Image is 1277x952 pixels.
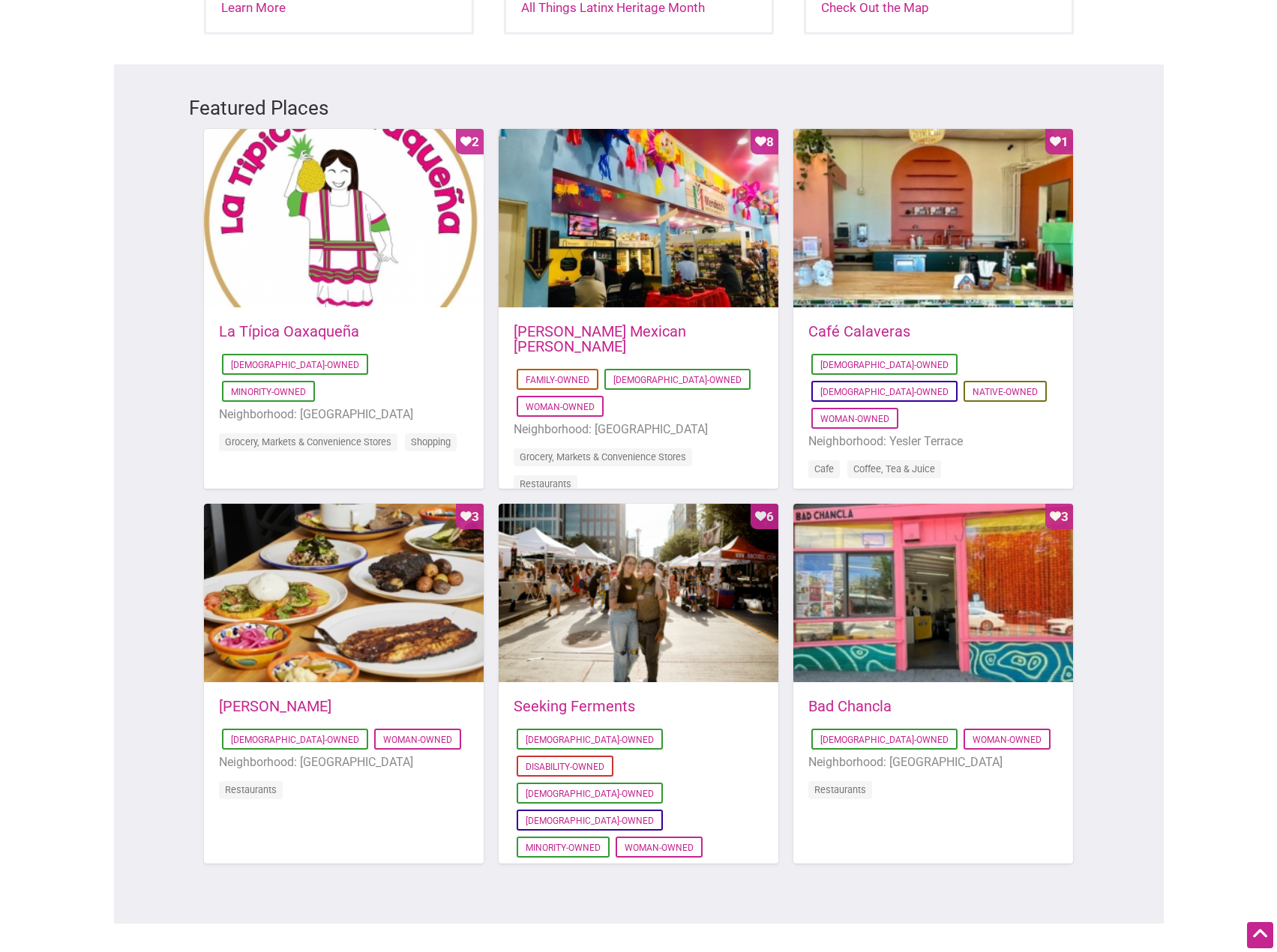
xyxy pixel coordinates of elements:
li: Neighborhood: [GEOGRAPHIC_DATA] [219,753,469,772]
a: Woman-Owned [383,735,452,745]
a: [DEMOGRAPHIC_DATA]-Owned [231,735,359,745]
a: Disability-Owned [526,762,604,772]
a: [PERSON_NAME] [219,697,331,715]
a: Woman-Owned [820,414,889,424]
a: Bad Chancla [808,697,892,715]
a: [DEMOGRAPHIC_DATA]-Owned [820,735,949,745]
a: [DEMOGRAPHIC_DATA]-Owned [526,816,654,826]
li: Neighborhood: [GEOGRAPHIC_DATA] [808,753,1058,772]
a: [DEMOGRAPHIC_DATA]-Owned [526,789,654,799]
a: Shopping [411,436,451,448]
a: Restaurants [520,478,571,489]
a: Coffee, Tea & Juice [853,463,935,475]
a: Café Calaveras [808,322,910,340]
a: Minority-Owned [231,387,306,397]
a: [DEMOGRAPHIC_DATA]-Owned [820,360,949,370]
a: Grocery, Markets & Convenience Stores [520,451,686,463]
a: Seeking Ferments [514,697,635,715]
a: Restaurants [225,784,277,795]
div: Scroll Back to Top [1247,922,1273,948]
a: Woman-Owned [526,402,595,412]
a: [DEMOGRAPHIC_DATA]-Owned [613,375,742,385]
li: Neighborhood: Yesler Terrace [808,432,1058,451]
a: [DEMOGRAPHIC_DATA]-Owned [231,360,359,370]
a: [DEMOGRAPHIC_DATA]-Owned [820,387,949,397]
a: Family-Owned [526,375,589,385]
a: Restaurants [814,784,866,795]
a: Cafe [814,463,834,475]
li: Neighborhood: [514,861,763,880]
li: Neighborhood: [GEOGRAPHIC_DATA] [219,405,469,424]
a: Native-Owned [973,387,1038,397]
a: Woman-Owned [973,735,1042,745]
a: [DEMOGRAPHIC_DATA]-Owned [526,735,654,745]
a: Grocery, Markets & Convenience Stores [225,436,391,448]
h3: Featured Places [189,94,1089,121]
li: Neighborhood: [GEOGRAPHIC_DATA] [514,420,763,439]
a: [PERSON_NAME] Mexican [PERSON_NAME] [514,322,686,355]
a: Minority-Owned [526,843,601,853]
a: Woman-Owned [625,843,694,853]
a: La Típica Oaxaqueña [219,322,359,340]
